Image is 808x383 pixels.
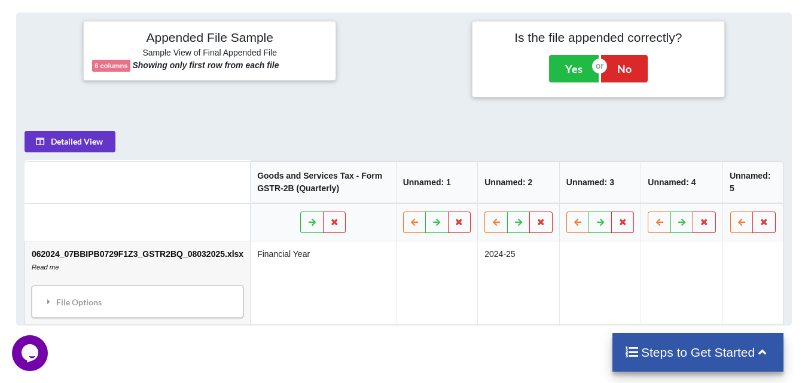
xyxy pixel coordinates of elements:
[481,30,716,45] h4: Is the file appended correctly?
[250,161,396,203] th: Goods and Services Tax - Form GSTR-2B (Quarterly)
[35,289,240,314] div: File Options
[25,241,250,324] td: 062024_07BBIPB0729F1Z3_GSTR2BQ_08032025.xlsx
[396,161,478,203] th: Unnamed: 1
[549,55,599,82] button: Yes
[132,60,279,70] b: Showing only first row from each file
[601,55,648,82] button: No
[250,241,396,324] td: Financial Year
[92,30,327,47] h4: Appended File Sample
[12,335,50,371] iframe: chat widget
[641,161,722,203] th: Unnamed: 4
[25,131,115,152] button: Detailed View
[32,263,59,271] i: Read me
[477,241,559,324] td: 2024-25
[722,161,783,203] th: Unnamed: 5
[477,161,559,203] th: Unnamed: 2
[92,48,327,60] h6: Sample View of Final Appended File
[94,62,127,69] b: 6 columns
[624,345,772,360] h4: Steps to Get Started
[559,161,641,203] th: Unnamed: 3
